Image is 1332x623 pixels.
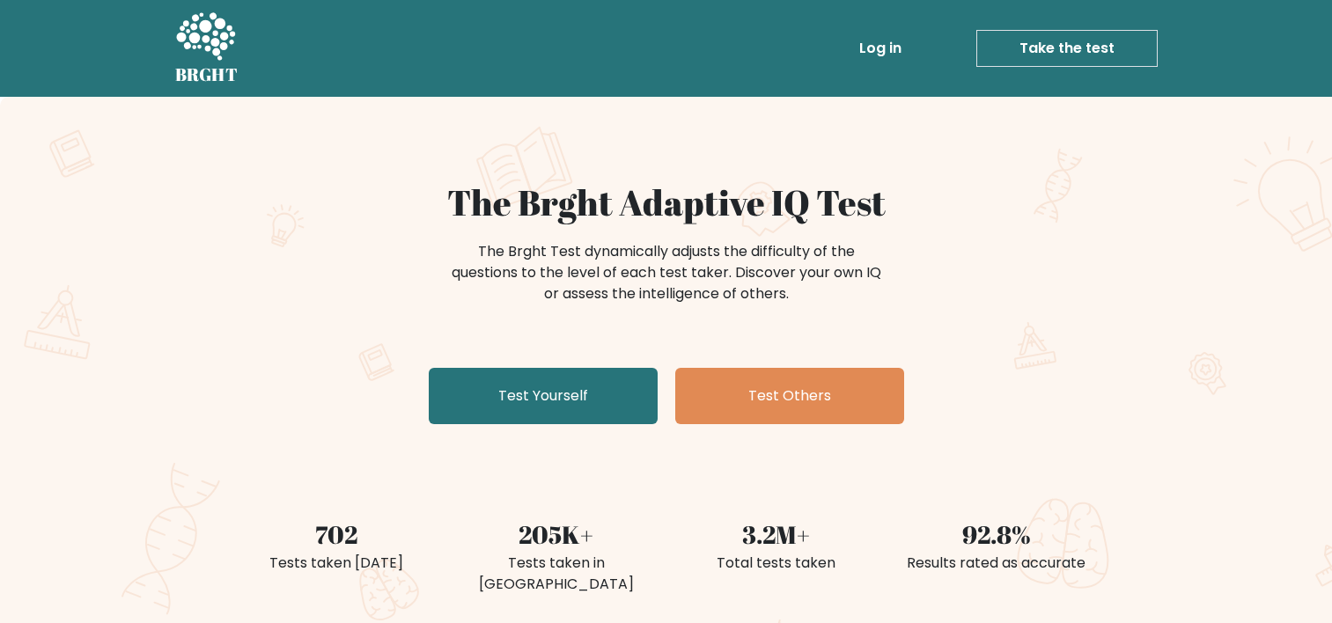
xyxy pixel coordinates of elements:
a: Take the test [976,30,1158,67]
a: Log in [852,31,909,66]
div: Total tests taken [677,553,876,574]
h1: The Brght Adaptive IQ Test [237,181,1096,224]
a: Test Yourself [429,368,658,424]
h5: BRGHT [175,64,239,85]
div: 92.8% [897,516,1096,553]
div: Tests taken [DATE] [237,553,436,574]
div: Tests taken in [GEOGRAPHIC_DATA] [457,553,656,595]
div: The Brght Test dynamically adjusts the difficulty of the questions to the level of each test take... [446,241,887,304]
a: Test Others [675,368,904,424]
div: Results rated as accurate [897,553,1096,574]
div: 3.2M+ [677,516,876,553]
div: 702 [237,516,436,553]
div: 205K+ [457,516,656,553]
a: BRGHT [175,7,239,90]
